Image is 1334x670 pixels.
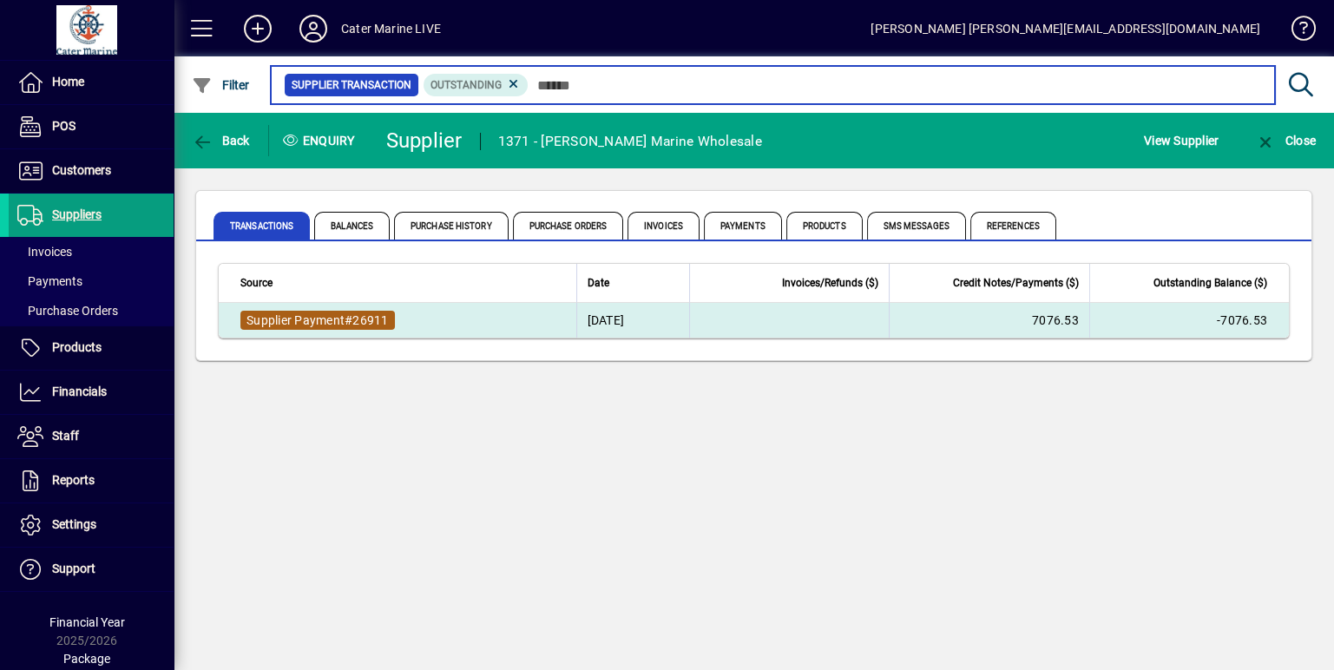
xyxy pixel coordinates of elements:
span: Credit Notes/Payments ($) [953,273,1079,292]
span: Suppliers [52,207,102,221]
span: Payments [17,274,82,288]
button: Filter [187,69,254,101]
a: Customers [9,149,174,193]
a: Knowledge Base [1278,3,1312,60]
div: Supplier [386,127,463,154]
app-page-header-button: Back [174,125,269,156]
a: Staff [9,415,174,458]
span: Date [588,273,609,292]
span: SMS Messages [867,212,966,240]
td: 7076.53 [889,303,1088,338]
a: Products [9,326,174,370]
span: Filter [192,78,250,92]
span: # [345,313,352,327]
div: Enquiry [269,127,373,154]
mat-chip: Outstanding Status: Outstanding [424,74,529,96]
span: Supplier Payment [246,313,345,327]
span: Invoices [17,245,72,259]
span: Supplier Transaction [292,76,411,94]
a: Payments [9,266,174,296]
a: Purchase Orders [9,296,174,325]
a: Financials [9,371,174,414]
button: Close [1251,125,1320,156]
div: 1371 - [PERSON_NAME] Marine Wholesale [498,128,762,155]
span: POS [52,119,76,133]
span: Staff [52,429,79,443]
span: References [970,212,1056,240]
span: Invoices/Refunds ($) [782,273,878,292]
span: Financials [52,384,107,398]
span: Purchase Orders [513,212,624,240]
span: Purchase History [394,212,509,240]
span: Customers [52,163,111,177]
app-page-header-button: Close enquiry [1237,125,1334,156]
span: Products [52,340,102,354]
a: Invoices [9,237,174,266]
button: Back [187,125,254,156]
a: POS [9,105,174,148]
span: Settings [52,517,96,531]
span: Home [52,75,84,89]
span: Balances [314,212,390,240]
span: Outstanding Balance ($) [1153,273,1267,292]
a: Supplier Payment#26911 [240,311,395,330]
span: Transactions [214,212,310,240]
span: Products [786,212,863,240]
span: 26911 [352,313,388,327]
span: Payments [704,212,782,240]
a: Settings [9,503,174,547]
span: Financial Year [49,615,125,629]
a: Support [9,548,174,591]
span: Invoices [628,212,700,240]
span: Package [63,652,110,666]
span: Back [192,134,250,148]
span: Support [52,562,95,575]
button: Profile [286,13,341,44]
div: Cater Marine LIVE [341,15,441,43]
button: Add [230,13,286,44]
td: [DATE] [576,303,689,338]
span: Outstanding [430,79,502,91]
a: Home [9,61,174,104]
span: View Supplier [1144,127,1219,154]
a: Reports [9,459,174,502]
span: Source [240,273,273,292]
span: Reports [52,473,95,487]
span: Purchase Orders [17,304,118,318]
td: -7076.53 [1089,303,1289,338]
div: [PERSON_NAME] [PERSON_NAME][EMAIL_ADDRESS][DOMAIN_NAME] [871,15,1260,43]
button: View Supplier [1140,125,1223,156]
div: Date [588,273,679,292]
span: Close [1255,134,1316,148]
